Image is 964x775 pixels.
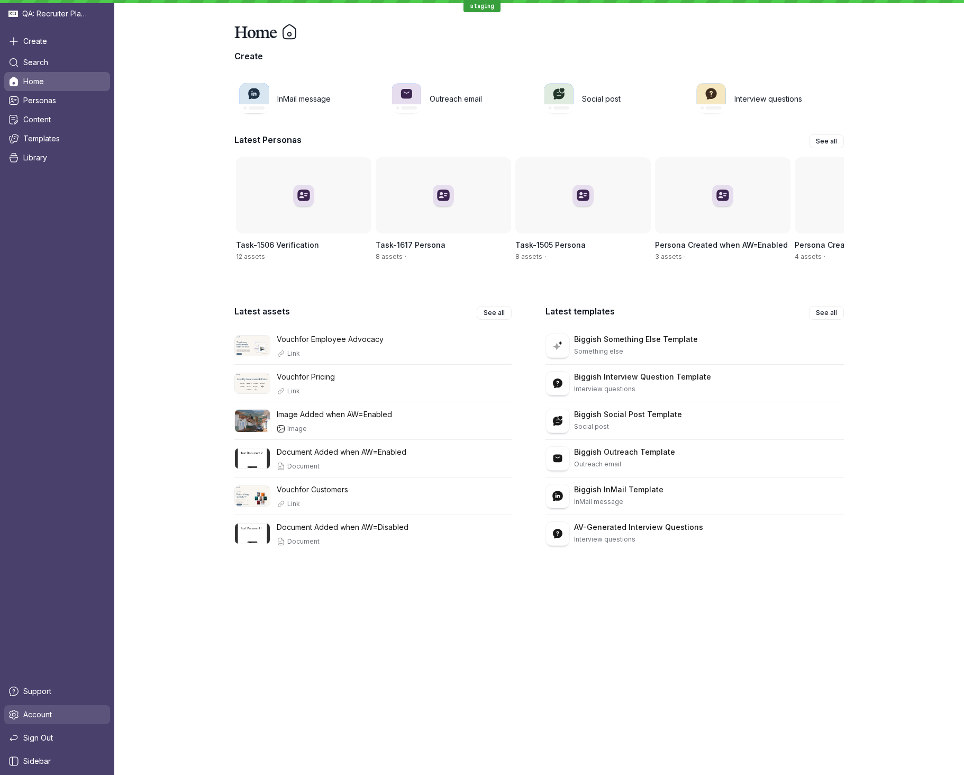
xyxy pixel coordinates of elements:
[376,240,445,249] span: Task-1617 Persona
[4,91,110,110] a: Personas
[692,78,838,120] a: Interview questions
[430,94,482,104] h3: Outreach email
[23,686,51,697] span: Support
[582,94,621,104] h3: Social post
[795,240,930,249] span: Persona Created when AW=Disabled
[514,156,649,274] a: Task-1505 Persona8 assets·
[4,110,110,129] a: Content
[23,756,51,767] span: Sidebar
[285,500,300,508] p: Link
[4,53,110,72] a: Search
[734,94,802,104] h3: Interview questions
[4,129,110,148] a: Templates
[23,133,60,144] span: Templates
[515,240,586,249] span: Task-1505 Persona
[234,51,844,61] p: Create
[234,134,302,145] p: Latest Personas
[809,134,844,148] a: See all
[234,485,270,506] img: fea2ebfc-1085-4b5f-ad28-38bc56f97e73-thumbnail.png
[574,521,703,533] p: AV-Generated Interview Questions
[545,440,844,477] a: Biggish Outreach TemplateOutreach email
[539,78,685,120] a: Social post
[655,253,682,260] span: 3 assets
[234,21,844,42] div: Home
[277,371,335,383] p: Vouchfor Pricing
[655,240,788,249] span: Persona Created when AW=Enabled
[809,306,844,320] a: See all
[23,152,47,163] span: Library
[23,95,56,106] span: Personas
[545,306,615,317] p: Latest templates
[542,253,548,261] span: ·
[545,327,844,364] a: Biggish Something Else TemplateSomething else
[265,253,271,261] span: ·
[234,335,270,356] img: fd9cbd26-e2ce-4a27-b158-96c88ddc66cc-thumbnail.png
[4,752,110,771] a: Sidebar
[234,327,512,364] a: Vouchfor Employee AdvocacyLink
[4,705,110,724] a: Account
[234,306,290,317] p: Latest assets
[574,446,675,458] p: Biggish Outreach Template
[574,495,623,508] p: InMail message
[234,156,370,274] a: Task-1506 Verification12 assets·
[574,345,623,358] p: Something else
[8,9,18,19] img: QA: Recruiter Playground avatar
[234,373,270,393] img: e6fe8512-e6bf-4d76-8efd-18d06b9afc77-thumbnail.png
[234,515,512,552] a: Document Added when AW=DisabledDocument
[574,458,621,471] p: Outreach email
[816,136,837,147] span: See all
[285,462,320,471] p: Document
[234,409,270,432] img: ac3a5e78-4d1a-4695-84f2-5874e64d9d9f.png
[484,308,505,318] span: See all
[574,484,663,495] p: Biggish InMail Template
[545,365,844,402] a: Biggish Interview Question TemplateInterview questions
[234,523,270,544] img: 7a709a3a-d9f3-4fbc-85dd-8100f46aed48-thumbnail.png
[574,409,682,420] p: Biggish Social Post Template
[277,409,392,420] p: Image Added when AW=Enabled
[822,253,827,261] span: ·
[23,733,53,743] span: Sign Out
[795,253,822,260] span: 4 assets
[545,515,844,552] a: AV-Generated Interview QuestionsInterview questions
[4,148,110,167] a: Library
[23,76,44,87] span: Home
[4,682,110,701] a: Support
[545,402,844,439] a: Biggish Social Post TemplateSocial post
[574,533,635,546] p: Interview questions
[285,425,307,433] p: Image
[477,306,512,320] a: See all
[234,365,512,402] a: Vouchfor PricingLink
[234,440,512,477] a: Document Added when AW=EnabledDocument
[236,253,265,260] span: 12 assets
[574,383,635,395] p: Interview questions
[545,477,844,515] a: Biggish InMail TemplateInMail message
[403,253,408,261] span: ·
[234,402,512,439] a: Image Added when AW=EnabledImage
[285,387,300,395] p: Link
[4,4,110,23] div: QA: Recruiter Playground
[277,446,406,458] p: Document Added when AW=Enabled
[816,308,837,318] span: See all
[4,32,110,51] button: Create
[653,156,789,274] a: Persona Created when AW=Enabled3 assets·
[277,334,384,345] p: Vouchfor Employee Advocacy
[793,156,929,274] a: Persona Created when AW=Disabled4 assets·
[23,114,51,125] span: Content
[234,477,512,515] a: Vouchfor CustomersLink
[574,420,609,433] p: Social post
[285,349,300,358] p: Link
[23,709,52,720] span: Account
[285,537,320,546] p: Document
[277,484,348,495] p: Vouchfor Customers
[387,78,533,120] a: Outreach email
[574,371,711,383] p: Biggish Interview Question Template
[234,448,270,468] img: 582948d3-e12a-4fab-b1fb-a9bbe5722b90-thumbnail.png
[236,240,319,249] span: Task-1506 Verification
[515,253,542,260] span: 8 assets
[277,94,331,104] h3: InMail message
[376,253,403,260] span: 8 assets
[574,334,698,345] p: Biggish Something Else Template
[374,156,510,274] a: Task-1617 Persona8 assets·
[22,8,90,19] span: QA: Recruiter Playground
[277,521,408,533] p: Document Added when AW=Disabled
